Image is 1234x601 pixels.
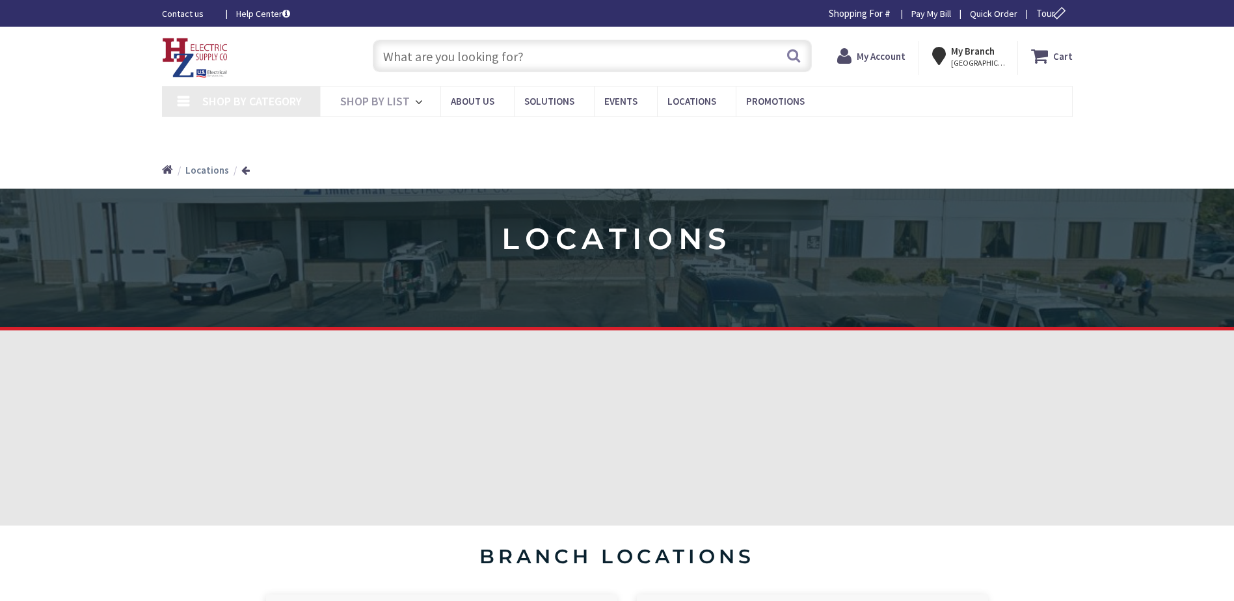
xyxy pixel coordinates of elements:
[185,164,229,176] strong: Locations
[373,40,812,72] input: What are you looking for?
[451,95,494,107] span: About Us
[162,7,215,20] a: Contact us
[1036,7,1069,20] span: Tour
[829,7,883,20] span: Shopping For
[162,38,228,78] img: HZ Electric Supply
[236,7,290,20] a: Help Center
[746,95,805,107] span: Promotions
[885,7,891,20] strong: #
[253,545,982,568] h4: branch locations
[911,7,951,20] a: Pay My Bill
[970,7,1017,20] a: Quick Order
[604,95,637,107] span: Events
[932,44,1005,68] div: My Branch [GEOGRAPHIC_DATA], [GEOGRAPHIC_DATA]
[951,45,995,57] strong: My Branch
[524,95,574,107] span: Solutions
[1031,44,1073,68] a: Cart
[202,94,302,109] span: Shop By Category
[340,94,410,109] span: Shop By List
[951,58,1006,68] span: [GEOGRAPHIC_DATA], [GEOGRAPHIC_DATA]
[1053,44,1073,68] strong: Cart
[837,44,905,68] a: My Account
[667,95,716,107] span: Locations
[857,50,905,62] strong: My Account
